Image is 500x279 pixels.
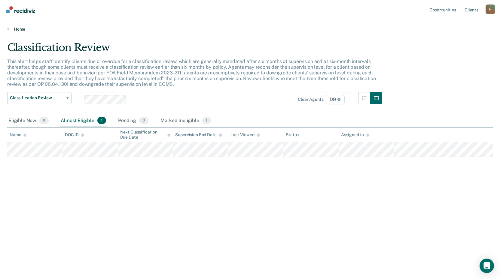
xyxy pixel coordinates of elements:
span: 0 [39,117,49,124]
div: Name [10,132,26,137]
div: Classification Review [7,41,382,58]
span: 0 [139,117,148,124]
span: Classification Review [10,95,64,100]
a: Home [7,26,493,32]
div: Eligible Now0 [7,114,50,127]
p: This alert helps staff identify clients due or overdue for a classification review, which are gen... [7,58,376,87]
button: Profile dropdown button [486,4,495,14]
img: Recidiviz [6,6,35,13]
div: Last Viewed [230,132,260,137]
div: Almost Eligible1 [59,114,107,127]
div: Clear agents [298,97,323,102]
div: N [486,4,495,14]
div: Next Classification Due Date [120,130,171,140]
span: 1 [202,117,211,124]
span: D9 [326,95,345,104]
div: Assigned to [341,132,369,137]
button: Classification Review [7,92,72,104]
span: 1 [97,117,106,124]
div: Supervision End Date [175,132,222,137]
div: Pending0 [117,114,150,127]
div: Open Intercom Messenger [480,259,494,273]
div: Marked Ineligible1 [159,114,212,127]
div: DOC ID [65,132,84,137]
div: Status [286,132,299,137]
